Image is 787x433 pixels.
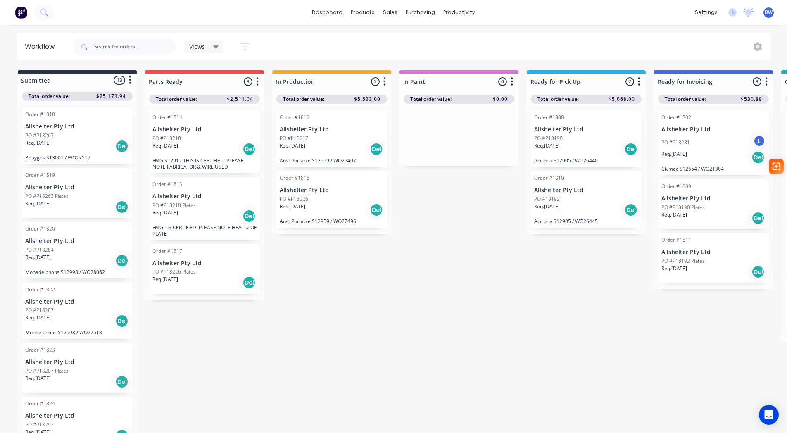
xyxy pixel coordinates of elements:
div: Del [243,143,256,156]
input: Search for orders... [94,38,176,55]
div: Order #1823Allshelter Pty LtdPO #P18287 PlatesReq.[DATE]Del [22,343,133,393]
div: Order #1812 [280,114,309,121]
div: purchasing [402,6,439,19]
p: Allshelter Pty Ltd [534,187,638,194]
div: products [347,6,379,19]
span: Total order value: [29,93,70,100]
p: Allshelter Pty Ltd [25,412,129,419]
p: Allshelter Pty Ltd [25,123,129,130]
p: FMG S12912 THIS IS CERTIFIED. PLEASE NOTE FABRICATOR & WIRE USED [152,157,257,170]
p: PO #P18218 [152,135,181,142]
div: Order #1817 [152,247,182,255]
p: Req. [DATE] [152,276,178,283]
div: Order #1816Allshelter Pty LtdPO #P18226Req.[DATE]DelAust Portable S12959 / WO27496 [276,171,387,228]
span: Total order value: [156,95,197,103]
p: PO #P18190 Plates [661,204,705,211]
div: Order #1822 [25,286,55,293]
p: Req. [DATE] [25,200,51,207]
p: Allshelter Pty Ltd [280,187,384,194]
p: Allshelter Pty Ltd [661,249,766,256]
p: Req. [DATE] [152,142,178,150]
p: Bouyges S13001 / WO27517 [25,155,129,161]
p: Allshelter Pty Ltd [152,260,257,267]
span: $5,533.00 [354,95,380,103]
p: Allshelter Pty Ltd [280,126,384,133]
p: Req. [DATE] [534,203,560,210]
div: Order #1819Allshelter Pty LtdPO #P18263 PlatesReq.[DATE]Del [22,168,133,218]
div: Del [115,314,128,328]
p: Allshelter Pty Ltd [25,184,129,191]
p: PO #P18263 [25,132,54,139]
span: Total order value: [283,95,324,103]
p: Allshelter Pty Ltd [661,126,766,133]
div: Del [751,212,765,225]
span: Total order value: [537,95,579,103]
p: Acciona S12905 / WO26445 [534,218,638,224]
div: Order #1814Allshelter Pty LtdPO #P18218Req.[DATE]DelFMG S12912 THIS IS CERTIFIED. PLEASE NOTE FAB... [149,110,260,173]
p: Req. [DATE] [25,254,51,261]
div: Order #1814 [152,114,182,121]
p: PO #P18218 Plates [152,202,196,209]
div: Del [751,265,765,278]
p: PO #P18284 [25,246,54,254]
p: Allshelter Pty Ltd [534,126,638,133]
div: Del [624,143,637,156]
p: PO #P18192 Plates [661,257,705,265]
div: Order #1823 [25,346,55,354]
p: Allshelter Pty Ltd [152,126,257,133]
a: dashboard [308,6,347,19]
p: PO #P18281 [661,139,690,146]
p: PO #P18287 Plates [25,367,69,375]
span: BW [765,9,773,16]
p: Monadelphous S12998 / WO28062 [25,269,129,275]
p: PO #P18217 [280,135,308,142]
div: Order #1809Allshelter Pty LtdPO #P18190 PlatesReq.[DATE]Del [658,179,769,229]
p: Req. [DATE] [661,265,687,272]
div: Del [370,143,383,156]
div: Order #1817Allshelter Pty LtdPO #P18226 PlatesReq.[DATE]Del [149,244,260,294]
div: Order #1820 [25,225,55,233]
div: Order #1816 [280,174,309,182]
div: Del [115,375,128,388]
div: Del [115,254,128,267]
p: PO #18192 [534,195,560,203]
div: Order #1810Allshelter Pty LtdPO #18192Req.[DATE]DelAcciona S12905 / WO26445 [531,171,642,228]
span: $0.00 [493,95,508,103]
div: Workflow [25,42,59,52]
div: Order #1802Allshelter Pty LtdPO #P18281LReq.[DATE]DelCivmec S12654 / WO21304 [658,110,769,175]
div: Order #1802 [661,114,691,121]
div: Order #1812Allshelter Pty LtdPO #P18217Req.[DATE]DelAust Portable S12959 / WO27497 [276,110,387,167]
p: PO #P18287 [25,307,54,314]
div: Del [624,203,637,216]
div: Order #1810 [534,174,564,182]
span: Total order value: [665,95,706,103]
div: Order #1824 [25,400,55,407]
div: Order #1809 [661,183,691,190]
p: Req. [DATE] [280,203,305,210]
p: Civmec S12654 / WO21304 [661,166,766,172]
p: Aust Portable S12959 / WO27496 [280,218,384,224]
div: Order #1808 [534,114,564,121]
div: productivity [439,6,479,19]
p: Allshelter Pty Ltd [25,298,129,305]
div: Order #1815Allshelter Pty LtdPO #P18218 PlatesReq.[DATE]DelFMG - IS CERTIFIED. PLEASE NOTE HEAT #... [149,177,260,240]
div: Del [243,209,256,223]
span: $2,511.04 [227,95,253,103]
div: Del [370,203,383,216]
p: Req. [DATE] [25,314,51,321]
span: Total order value: [410,95,452,103]
span: Views [189,42,205,51]
p: Req. [DATE] [25,375,51,382]
p: PO #P18226 Plates [152,268,196,276]
div: Order #1811 [661,236,691,244]
p: Req. [DATE] [280,142,305,150]
p: Req. [DATE] [25,139,51,147]
img: Factory [15,6,27,19]
div: Del [115,140,128,153]
p: FMG - IS CERTIFIED. PLEASE NOTE HEAT # OF PLATE [152,224,257,237]
p: Acciona S12905 / WO26440 [534,157,638,164]
p: PO #P18292 [25,421,54,428]
div: Order #1808Allshelter Pty LtdPO #P18190Req.[DATE]DelAcciona S12905 / WO26440 [531,110,642,167]
div: settings [691,6,722,19]
p: Req. [DATE] [152,209,178,216]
